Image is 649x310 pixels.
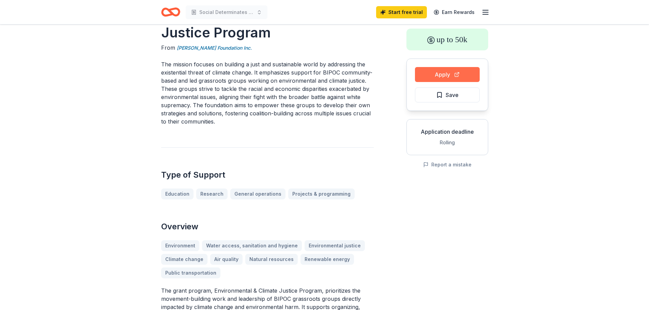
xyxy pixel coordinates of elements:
div: Rolling [412,138,482,147]
a: [PERSON_NAME] Foundation Inc. [177,44,252,52]
a: Earn Rewards [430,6,479,18]
h2: Overview [161,221,374,232]
div: Application deadline [412,128,482,136]
button: Social Determinates of Health Solutions Lab [186,5,267,19]
button: Save [415,87,480,102]
span: Social Determinates of Health Solutions Lab [199,8,254,16]
a: Home [161,4,180,20]
a: General operations [230,189,285,199]
button: Report a mistake [423,161,472,169]
a: Start free trial [376,6,427,18]
button: Apply [415,67,480,82]
a: Education [161,189,194,199]
p: The mission focuses on building a just and sustainable world by addressing the existential threat... [161,60,374,126]
div: up to 50k [406,29,488,50]
a: Projects & programming [288,189,355,199]
span: Save [446,91,459,99]
div: From [161,44,374,52]
h2: Type of Support [161,169,374,180]
a: Research [196,189,228,199]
